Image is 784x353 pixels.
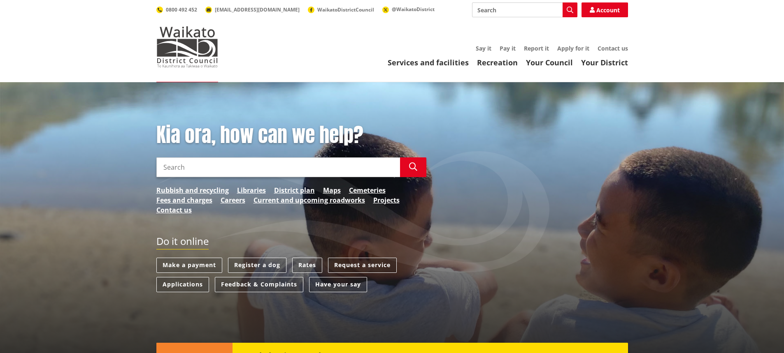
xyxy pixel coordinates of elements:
[156,205,192,215] a: Contact us
[274,185,315,195] a: District plan
[328,258,397,273] a: Request a service
[215,6,300,13] span: [EMAIL_ADDRESS][DOMAIN_NAME]
[228,258,286,273] a: Register a dog
[205,6,300,13] a: [EMAIL_ADDRESS][DOMAIN_NAME]
[392,6,435,13] span: @WaikatoDistrict
[254,195,365,205] a: Current and upcoming roadworks
[292,258,322,273] a: Rates
[309,277,367,292] a: Have your say
[237,185,266,195] a: Libraries
[156,157,400,177] input: Search input
[166,6,197,13] span: 0800 492 452
[156,277,209,292] a: Applications
[156,195,212,205] a: Fees and charges
[598,44,628,52] a: Contact us
[156,258,222,273] a: Make a payment
[323,185,341,195] a: Maps
[472,2,577,17] input: Search input
[373,195,400,205] a: Projects
[308,6,374,13] a: WaikatoDistrictCouncil
[221,195,245,205] a: Careers
[156,123,426,147] h1: Kia ora, how can we help?
[582,2,628,17] a: Account
[382,6,435,13] a: @WaikatoDistrict
[524,44,549,52] a: Report it
[388,58,469,67] a: Services and facilities
[526,58,573,67] a: Your Council
[156,185,229,195] a: Rubbish and recycling
[156,235,209,250] h2: Do it online
[349,185,386,195] a: Cemeteries
[557,44,589,52] a: Apply for it
[317,6,374,13] span: WaikatoDistrictCouncil
[477,58,518,67] a: Recreation
[156,6,197,13] a: 0800 492 452
[581,58,628,67] a: Your District
[156,26,218,67] img: Waikato District Council - Te Kaunihera aa Takiwaa o Waikato
[476,44,491,52] a: Say it
[500,44,516,52] a: Pay it
[215,277,303,292] a: Feedback & Complaints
